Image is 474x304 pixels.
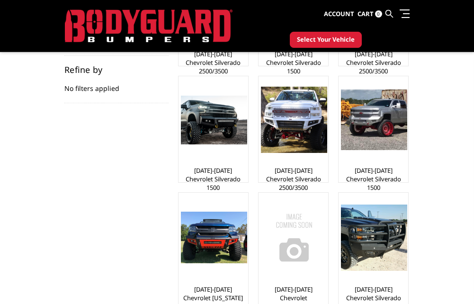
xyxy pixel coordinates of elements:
button: Select Your Vehicle [290,32,362,48]
span: Cart [358,9,374,18]
span: Account [324,9,354,18]
a: [DATE]-[DATE] Chevrolet Silverado 2500/3500 [341,50,406,75]
img: BODYGUARD BUMPERS [65,9,233,43]
iframe: Chat Widget [427,259,474,304]
a: [DATE]-[DATE] Chevrolet Silverado 2500/3500 [261,166,326,192]
h5: Refine by [64,65,169,74]
a: [DATE]-[DATE] Chevrolet Silverado 1500 [341,166,406,192]
a: Account [324,1,354,27]
a: Cart 0 [358,1,382,27]
a: [DATE]-[DATE] Chevrolet Silverado 2500/3500 [181,50,246,75]
img: No Image [261,205,327,271]
a: No Image [261,195,326,280]
div: No filters applied [64,65,169,103]
span: 0 [375,10,382,18]
a: [DATE]-[DATE] Chevrolet Silverado 1500 [181,166,246,192]
span: Select Your Vehicle [297,35,355,45]
a: [DATE]-[DATE] Chevrolet Silverado 1500 [261,50,326,75]
a: [DATE]-[DATE] Chevrolet [US_STATE] [181,285,246,302]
